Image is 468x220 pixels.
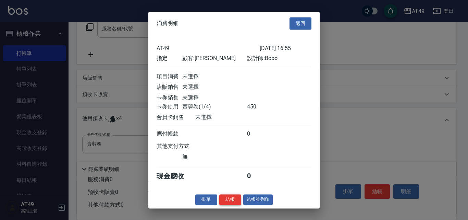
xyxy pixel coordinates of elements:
button: 結帳 [219,194,241,205]
div: 卡券銷售 [157,94,182,102]
div: 未選擇 [182,73,247,80]
button: 返回 [290,17,311,30]
div: 0 [247,130,273,138]
div: 指定 [157,55,182,62]
div: 未選擇 [182,94,247,102]
div: 顧客: [PERSON_NAME] [182,55,247,62]
div: 現金應收 [157,172,195,181]
div: 未選擇 [182,84,247,91]
div: [DATE] 16:55 [260,45,311,51]
div: 0 [247,172,273,181]
div: AT49 [157,45,260,51]
span: 消費明細 [157,20,178,27]
div: 未選擇 [195,114,260,121]
div: 會員卡銷售 [157,114,195,121]
div: 賣剪卷(1/4) [182,103,247,111]
div: 卡券使用 [157,103,182,111]
div: 應付帳款 [157,130,182,138]
div: 店販銷售 [157,84,182,91]
button: 結帳並列印 [243,194,273,205]
div: 設計師: Bobo [247,55,311,62]
div: 其他支付方式 [157,143,208,150]
button: 掛單 [195,194,217,205]
div: 450 [247,103,273,111]
div: 項目消費 [157,73,182,80]
div: 無 [182,153,247,161]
